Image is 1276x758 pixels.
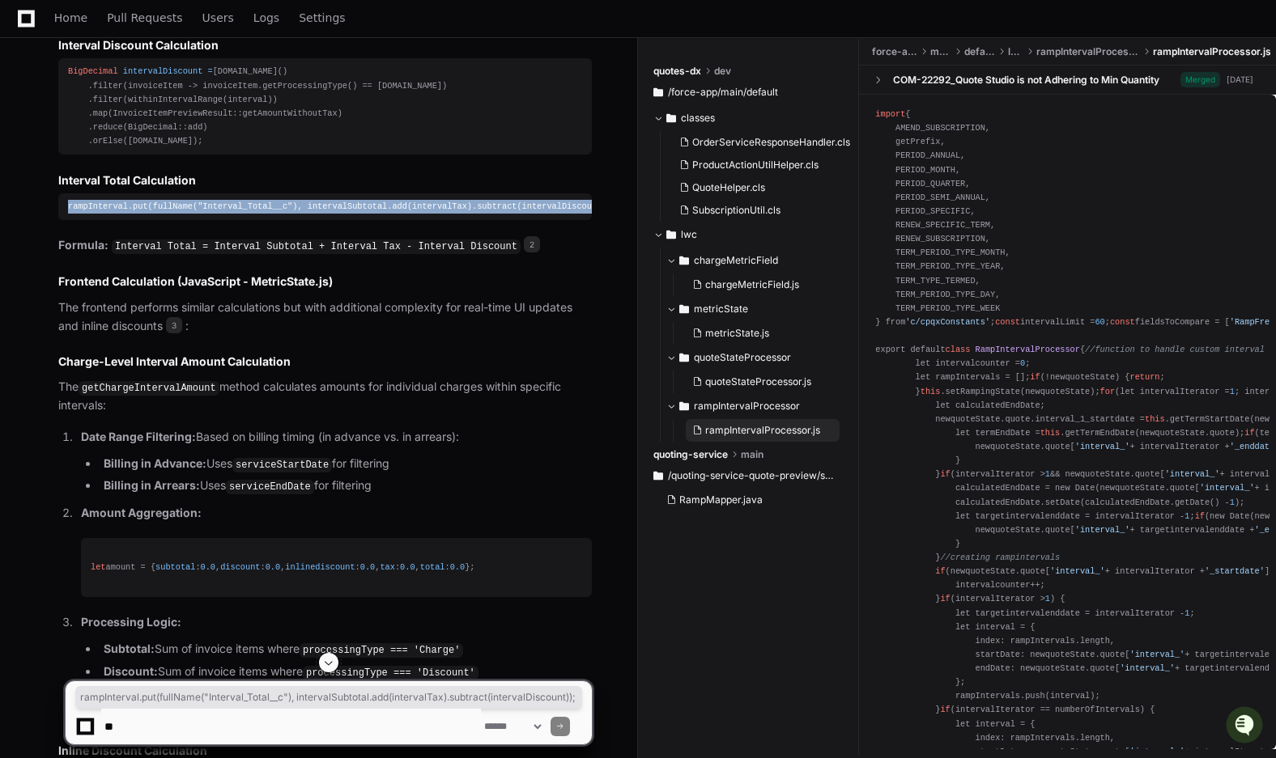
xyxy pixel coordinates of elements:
[694,303,748,315] span: metricState
[893,74,1159,87] div: COM-22292_Quote Studio is not Adhering to Min Quantity
[300,643,463,658] code: processingType === 'Charge'
[679,251,689,270] svg: Directory
[905,317,990,327] span: 'c/cpqxConstants'
[1230,498,1235,507] span: 1
[299,13,345,23] span: Settings
[208,66,213,76] span: =
[692,204,780,217] span: SubscriptionUtil.cls
[692,181,765,194] span: QuoteHelper.cls
[666,393,849,419] button: rampIntervalProcessor
[653,466,663,485] svg: Directory
[166,317,182,333] span: 3
[68,66,118,76] span: BigDecimal
[686,419,840,442] button: rampIntervalProcessor.js
[668,86,778,99] span: /force-app/main/default
[112,239,521,254] code: Interval Total = Interval Subtotal + Interval Tax - Interval Discount
[1008,45,1023,58] span: lwc
[1036,45,1140,58] span: rampIntervalProcessor
[1195,511,1205,521] span: if
[81,430,196,443] strong: Date Range Filtering:
[681,228,697,241] span: lwc
[668,469,836,482] span: /quoting-service-quote-preview/src/main/java/com/zuora/cpq/quote/preview/mapper
[679,348,689,367] svg: Directory
[875,109,905,119] span: import
[201,562,215,572] span: 0.0
[226,480,314,494] code: serviceEndDate
[976,345,1080,354] span: RampIntervalProcessor
[16,121,45,150] img: 1756235613930-3d25f9e4-fa56-45dd-b3ad-e072dfbd1548
[81,506,202,519] strong: Amount Aggregation:
[660,489,827,511] button: RampMapper.java
[714,65,731,78] span: dev
[1200,483,1255,493] span: 'interval_'
[450,562,465,572] span: 0.0
[524,236,540,252] span: 2
[253,13,279,23] span: Logs
[58,238,108,252] strong: Formula:
[99,640,592,659] li: Sum of invoice items where
[666,296,849,322] button: metricState
[930,45,951,58] span: main
[940,553,1060,562] span: //creating rampintervals
[81,428,592,447] p: Based on billing timing (in advance vs. in arrears):
[104,478,200,492] strong: Billing in Arrears:
[104,642,155,655] strong: Subtotal:
[935,566,945,576] span: if
[940,594,950,603] span: if
[694,254,778,267] span: chargeMetricField
[653,83,663,102] svg: Directory
[80,691,577,704] span: rampInterval.put(fullName("Interval_Total__c"), intervalSubtotal.add(intervalTax).subtract(interv...
[694,400,800,413] span: rampIntervalProcessor
[68,200,582,214] div: rampInterval.put(fullName( ), intervalSubtotal.add(intervalTax).subtract(intervalDiscount));
[55,121,266,137] div: Start new chat
[681,112,715,125] span: classes
[1075,442,1130,451] span: 'interval_'
[666,248,849,273] button: chargeMetricField
[1130,372,1160,382] span: return
[1153,45,1271,58] span: rampIntervalProcessor.js
[686,371,840,393] button: quoteStateProcessor.js
[872,45,917,58] span: force-app
[275,125,295,145] button: Start new chat
[285,562,355,572] span: inlinediscount
[705,327,769,340] span: metricState.js
[1075,525,1130,535] span: 'interval_'
[360,562,375,572] span: 0.0
[666,345,849,371] button: quoteStateProcessor
[1230,387,1235,396] span: 1
[123,66,203,76] span: intervalDiscount
[1100,387,1115,396] span: for
[198,201,292,211] span: "Interval_Total__c"
[16,16,49,49] img: PlayerZero
[673,154,850,176] button: ProductActionUtilHelper.cls
[1020,358,1025,368] span: 0
[99,476,592,496] li: Uses for filtering
[155,562,195,572] span: subtotal
[266,562,280,572] span: 0.0
[16,65,295,91] div: Welcome
[653,222,849,248] button: lwc
[58,37,592,53] h3: Interval Discount Calculation
[58,273,592,290] h2: Frontend Calculation (JavaScript - MetricState.js)
[91,561,582,574] div: amount = { : , : , : , : , : };
[400,562,415,572] span: 0.0
[114,169,196,182] a: Powered byPylon
[54,13,87,23] span: Home
[692,159,819,172] span: ProductActionUtilHelper.cls
[694,351,791,364] span: quoteStateProcessor
[653,105,849,131] button: classes
[107,13,182,23] span: Pull Requests
[964,45,995,58] span: default
[55,137,205,150] div: We're available if you need us!
[640,79,836,105] button: /force-app/main/default
[673,131,850,154] button: OrderServiceResponseHandler.cls
[58,354,592,370] h3: Charge-Level Interval Amount Calculation
[1095,317,1104,327] span: 60
[666,225,676,244] svg: Directory
[673,176,850,199] button: QuoteHelper.cls
[653,65,701,78] span: quotes-dx
[921,387,941,396] span: this
[58,378,592,415] p: The method calculates amounts for individual charges within specific intervals:
[1045,469,1050,479] span: 1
